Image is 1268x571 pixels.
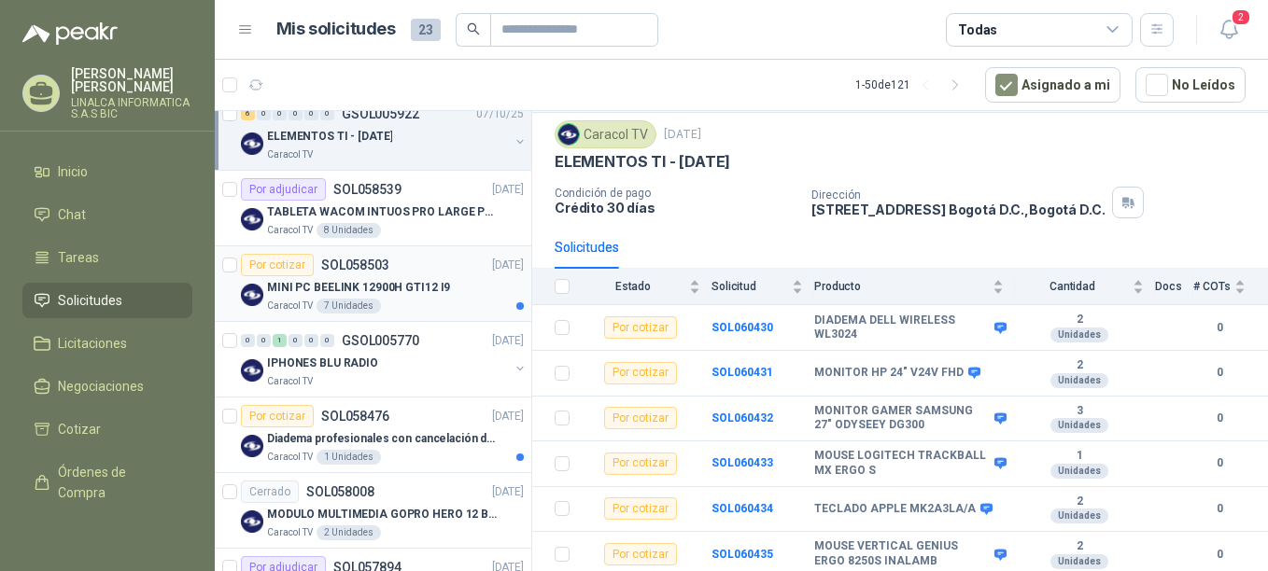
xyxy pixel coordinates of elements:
div: 0 [257,107,271,120]
div: Unidades [1050,373,1108,388]
div: Por cotizar [604,362,677,384]
span: Solicitud [711,280,788,293]
div: 0 [241,334,255,347]
div: 0 [273,107,287,120]
p: Diadema profesionales con cancelación de ruido en micrófono [267,430,500,448]
p: GSOL005770 [342,334,419,347]
p: MODULO MULTIMEDIA GOPRO HERO 12 BLACK [267,506,500,523]
div: 0 [304,107,318,120]
a: SOL060433 [711,456,773,469]
a: Órdenes de Compra [22,454,192,510]
div: Unidades [1050,418,1108,433]
span: Remisiones [58,525,127,546]
div: Caracol TV [555,120,656,148]
p: Caracol TV [267,525,313,540]
p: [DATE] [492,181,524,199]
b: DIADEMA DELL WIRELESS WL3024 [814,313,990,342]
img: Company Logo [241,359,263,382]
div: Unidades [1050,554,1108,569]
div: 1 Unidades [317,450,381,465]
p: Caracol TV [267,223,313,238]
div: 7 Unidades [317,299,381,313]
button: 2 [1212,13,1246,47]
p: Caracol TV [267,147,313,162]
a: SOL060432 [711,411,773,425]
p: [DATE] [492,408,524,425]
img: Company Logo [241,132,263,155]
div: 0 [257,334,271,347]
a: SOL060431 [711,366,773,379]
p: Caracol TV [267,374,313,389]
button: Asignado a mi [985,67,1120,103]
b: MOUSE LOGITECH TRACKBALL MX ERGO S [814,449,990,478]
b: TECLADO APPLE MK2A3LA/A [814,502,976,517]
p: Caracol TV [267,450,313,465]
a: 6 0 0 0 0 0 GSOL00592207/10/25 Company LogoELEMENTOS TI - [DATE]Caracol TV [241,103,528,162]
b: 3 [1015,404,1144,419]
th: Docs [1155,269,1193,305]
div: Unidades [1050,464,1108,479]
a: Tareas [22,240,192,275]
a: CerradoSOL058008[DATE] Company LogoMODULO MULTIMEDIA GOPRO HERO 12 BLACKCaracol TV2 Unidades [215,473,531,549]
h1: Mis solicitudes [276,16,396,43]
a: SOL060430 [711,321,773,334]
span: Solicitudes [58,290,122,311]
img: Company Logo [558,124,579,145]
b: 0 [1193,364,1246,382]
div: Unidades [1050,327,1108,342]
button: No Leídos [1135,67,1246,103]
img: Company Logo [241,284,263,306]
p: GSOL005922 [342,107,419,120]
div: 2 Unidades [317,525,381,540]
a: Licitaciones [22,326,192,361]
span: # COTs [1193,280,1231,293]
div: Solicitudes [555,237,619,258]
a: 0 0 1 0 0 0 GSOL005770[DATE] Company LogoIPHONES BLU RADIOCaracol TV [241,329,528,389]
div: 0 [304,334,318,347]
p: 07/10/25 [476,105,524,123]
a: Solicitudes [22,283,192,318]
a: Remisiones [22,518,192,553]
div: 6 [241,107,255,120]
span: search [467,22,480,35]
div: 0 [289,334,303,347]
div: 8 Unidades [317,223,381,238]
a: SOL060435 [711,548,773,561]
a: Por adjudicarSOL058539[DATE] Company LogoTABLETA WACOM INTUOS PRO LARGE PTK870K0ACaracol TV8 Unid... [215,171,531,246]
p: SOL058008 [306,485,374,498]
a: Chat [22,197,192,232]
p: Crédito 30 días [555,200,796,216]
p: ELEMENTOS TI - [DATE] [555,152,730,172]
th: Producto [814,269,1015,305]
img: Logo peakr [22,22,118,45]
span: Negociaciones [58,376,144,397]
b: 0 [1193,454,1246,472]
p: [DATE] [492,483,524,501]
a: SOL060434 [711,502,773,515]
b: MONITOR HP 24" V24V FHD [814,366,964,381]
p: SOL058539 [333,183,402,196]
span: Tareas [58,247,99,268]
div: Todas [958,20,997,40]
div: Cerrado [241,480,299,503]
span: Cotizar [58,419,101,439]
div: Por cotizar [241,405,314,427]
div: Por cotizar [604,407,677,429]
b: 0 [1193,546,1246,564]
p: [STREET_ADDRESS] Bogotá D.C. , Bogotá D.C. [811,202,1105,217]
span: Cantidad [1015,280,1129,293]
div: Por cotizar [604,453,677,475]
img: Company Logo [241,208,263,230]
span: Inicio [58,161,88,182]
div: Por cotizar [604,497,677,520]
p: [DATE] [492,257,524,274]
div: 0 [320,334,334,347]
span: Chat [58,204,86,225]
a: Por cotizarSOL058503[DATE] Company LogoMINI PC BEELINK 12900H GTI12 I9Caracol TV7 Unidades [215,246,531,322]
